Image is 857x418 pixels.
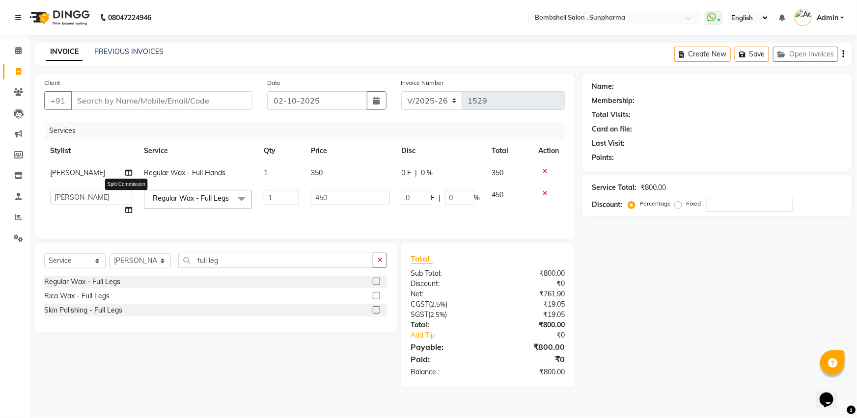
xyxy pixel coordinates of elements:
[396,140,486,162] th: Disc
[258,140,305,162] th: Qty
[264,168,268,177] span: 1
[71,91,252,110] input: Search by Name/Mobile/Email/Code
[592,183,636,193] div: Service Total:
[795,9,812,26] img: Admin
[94,47,164,56] a: PREVIOUS INVOICES
[816,379,847,408] iframe: chat widget
[403,279,488,289] div: Discount:
[492,168,504,177] span: 350
[592,200,622,210] div: Discount:
[403,341,488,353] div: Payable:
[592,124,632,134] div: Card on file:
[488,367,572,377] div: ₹800.00
[44,305,122,315] div: Skin Polishing - Full Legs
[401,78,444,87] label: Invoice Number
[592,138,625,149] div: Last Visit:
[44,78,60,87] label: Client
[639,199,671,208] label: Percentage
[153,194,229,203] span: Regular Wax - Full Legs
[144,168,225,177] span: Regular Wax - Full Hands
[403,268,488,279] div: Sub Total:
[532,140,565,162] th: Action
[267,78,280,87] label: Date
[502,330,572,340] div: ₹0
[403,320,488,330] div: Total:
[403,330,501,340] a: Add Tip
[773,47,838,62] button: Open Invoices
[592,81,614,92] div: Name:
[592,153,614,163] div: Points:
[138,140,258,162] th: Service
[488,320,572,330] div: ₹800.00
[403,367,488,377] div: Balance :
[486,140,532,162] th: Total
[592,110,631,120] div: Total Visits:
[488,310,572,320] div: ₹19.05
[488,353,572,365] div: ₹0
[474,193,480,203] span: %
[411,300,429,309] span: CGST
[415,168,417,178] span: |
[25,4,92,31] img: logo
[44,291,110,301] div: Rica Wax - Full Legs
[411,310,428,319] span: SGST
[108,4,151,31] b: 08047224946
[421,168,433,178] span: 0 %
[178,253,373,268] input: Search or Scan
[403,353,488,365] div: Paid:
[592,96,635,106] div: Membership:
[488,268,572,279] div: ₹800.00
[640,183,666,193] div: ₹800.00
[430,311,445,318] span: 2.5%
[50,168,105,177] span: [PERSON_NAME]
[311,168,323,177] span: 350
[403,310,488,320] div: ( )
[44,140,138,162] th: Stylist
[431,300,445,308] span: 2.5%
[439,193,441,203] span: |
[105,179,148,190] div: Split Commission
[403,299,488,310] div: ( )
[488,341,572,353] div: ₹800.00
[492,190,504,199] span: 450
[305,140,395,162] th: Price
[44,91,72,110] button: +91
[46,43,83,61] a: INVOICE
[411,254,433,264] span: Total
[229,194,233,203] a: x
[488,279,572,289] div: ₹0
[488,289,572,299] div: ₹761.90
[735,47,769,62] button: Save
[488,299,572,310] div: ₹19.05
[817,13,838,23] span: Admin
[44,277,120,287] div: Regular Wax - Full Legs
[403,289,488,299] div: Net:
[45,122,572,140] div: Services
[674,47,731,62] button: Create New
[686,199,701,208] label: Fixed
[431,193,435,203] span: F
[402,168,412,178] span: 0 F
